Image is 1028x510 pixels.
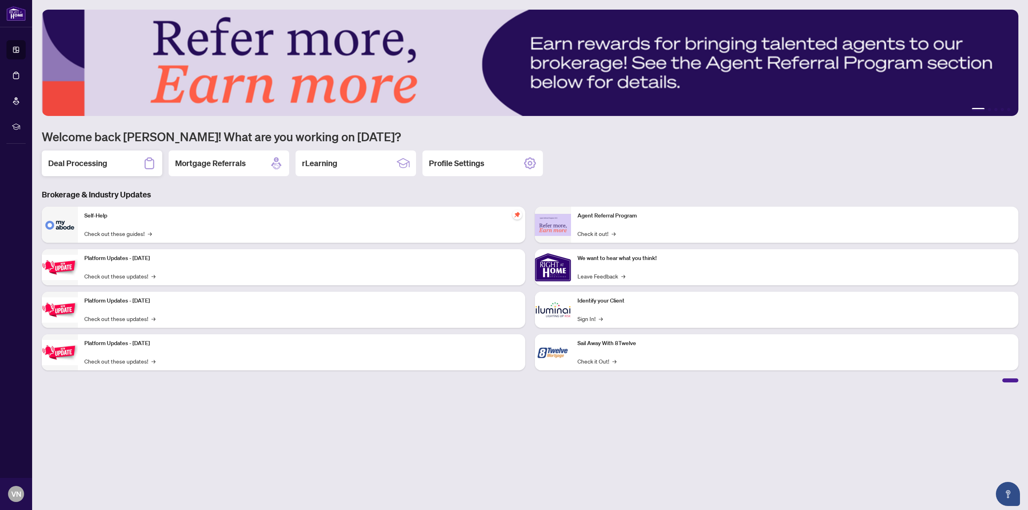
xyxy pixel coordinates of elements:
button: 3 [994,108,997,111]
span: → [148,229,152,238]
span: → [599,314,603,323]
span: → [612,229,616,238]
button: 4 [1001,108,1004,111]
a: Sign In!→ [577,314,603,323]
a: Check out these updates!→ [84,357,155,366]
button: 1 [972,108,985,111]
a: Check out these updates!→ [84,272,155,280]
p: We want to hear what you think! [577,254,1012,263]
p: Platform Updates - [DATE] [84,297,519,305]
p: Agent Referral Program [577,211,1012,220]
h2: Mortgage Referrals [175,158,246,169]
img: Sail Away With 8Twelve [535,334,571,370]
span: → [151,314,155,323]
h2: Deal Processing [48,158,107,169]
a: Check out these guides!→ [84,229,152,238]
h3: Brokerage & Industry Updates [42,189,1018,200]
span: → [621,272,625,280]
p: Self-Help [84,211,519,220]
a: Check it out!→ [577,229,616,238]
button: 2 [988,108,991,111]
img: Identify your Client [535,292,571,328]
span: → [151,272,155,280]
a: Check out these updates!→ [84,314,155,323]
span: pushpin [512,210,522,219]
img: We want to hear what you think! [535,249,571,285]
a: Leave Feedback→ [577,272,625,280]
img: Self-Help [42,207,78,243]
h1: Welcome back [PERSON_NAME]! What are you working on [DATE]? [42,129,1018,144]
p: Platform Updates - [DATE] [84,254,519,263]
span: VN [11,488,21,500]
button: 5 [1007,108,1010,111]
img: Agent Referral Program [535,214,571,236]
span: → [612,357,616,366]
a: Check it Out!→ [577,357,616,366]
h2: rLearning [302,158,337,169]
img: Platform Updates - June 23, 2025 [42,340,78,365]
p: Sail Away With 8Twelve [577,339,1012,348]
img: Platform Updates - July 8, 2025 [42,297,78,323]
img: Slide 0 [42,10,1018,116]
span: → [151,357,155,366]
img: logo [6,6,26,21]
p: Identify your Client [577,297,1012,305]
img: Platform Updates - July 21, 2025 [42,255,78,280]
p: Platform Updates - [DATE] [84,339,519,348]
button: Open asap [996,482,1020,506]
h2: Profile Settings [429,158,484,169]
